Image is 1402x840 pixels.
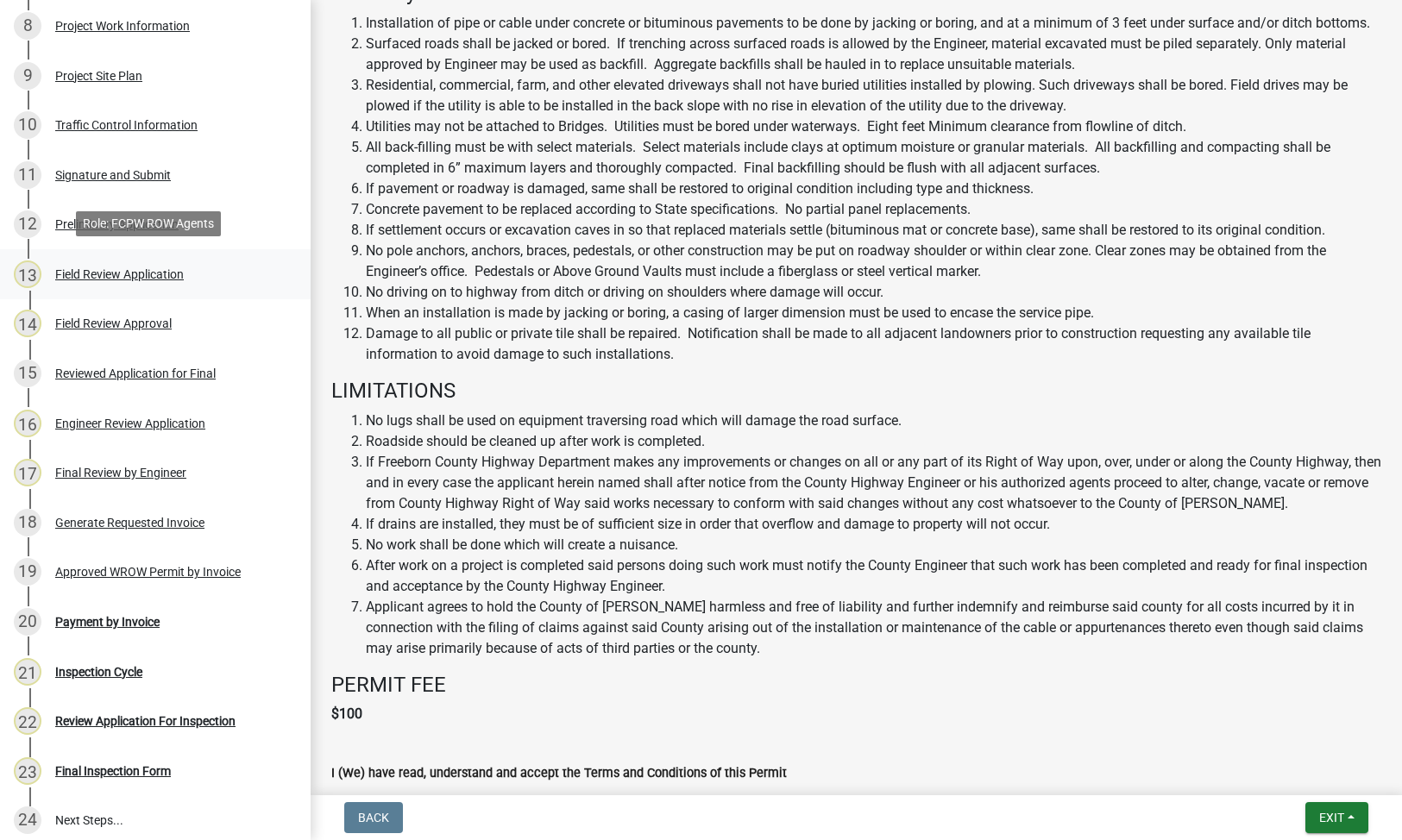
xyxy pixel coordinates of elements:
div: Project Work Information [55,20,190,32]
li: If settlement occurs or excavation caves in so that replaced materials settle (bituminous mat or ... [366,220,1381,241]
div: 18 [14,509,41,536]
li: If Freeborn County Highway Department makes any improvements or changes on all or any part of its... [366,452,1381,514]
li: All back-filling must be with select materials. Select materials include clays at optimum moistur... [366,137,1381,179]
div: Final Inspection Form [55,765,171,777]
div: 19 [14,558,41,586]
button: Back [344,802,403,833]
li: No work shall be done which will create a nuisance. [366,535,1381,555]
li: No pole anchors, anchors, braces, pedestals, or other construction may be put on roadway shoulder... [366,241,1381,282]
div: 16 [14,410,41,437]
li: If pavement or roadway is damaged, same shall be restored to original condition including type an... [366,179,1381,199]
li: No lugs shall be used on equipment traversing road which will damage the road surface. [366,411,1381,431]
li: After work on a project is completed said persons doing such work must notify the County Engineer... [366,555,1381,597]
div: 22 [14,707,41,735]
div: Final Review by Engineer [55,467,186,479]
div: Project Site Plan [55,70,142,82]
li: Utilities may not be attached to Bridges. Utilities must be bored under waterways. Eight feet Min... [366,116,1381,137]
div: 14 [14,310,41,337]
div: 11 [14,161,41,189]
li: Installation of pipe or cable under concrete or bituminous pavements to be done by jacking or bor... [366,13,1381,34]
div: Preliminary Application [55,218,179,230]
strong: $100 [331,705,362,722]
span: Exit [1319,811,1344,824]
li: If drains are installed, they must be of sufficient size in order that overflow and damage to pro... [366,514,1381,535]
div: Approved WROW Permit by Invoice [55,566,241,578]
div: 23 [14,757,41,785]
div: Traffic Control Information [55,119,198,131]
div: Reviewed Application for Final [55,367,216,379]
div: 13 [14,260,41,288]
li: Surfaced roads shall be jacked or bored. If trenching across surfaced roads is allowed by the Eng... [366,34,1381,75]
div: Payment by Invoice [55,616,160,628]
div: Review Application For Inspection [55,715,236,727]
div: 21 [14,658,41,686]
div: Field Review Application [55,268,184,280]
div: 15 [14,360,41,387]
div: Generate Requested Invoice [55,517,204,529]
div: Field Review Approval [55,317,172,329]
div: 20 [14,608,41,636]
li: Residential, commercial, farm, and other elevated driveways shall not have buried utilities insta... [366,75,1381,116]
div: Signature and Submit [55,169,171,181]
div: Role: FCPW ROW Agents [76,211,221,236]
div: 10 [14,111,41,139]
div: 12 [14,210,41,238]
div: Engineer Review Application [55,417,205,429]
div: 24 [14,806,41,834]
span: Back [358,811,389,824]
li: Damage to all public or private tile shall be repaired. Notification shall be made to all adjacen... [366,323,1381,365]
li: When an installation is made by jacking or boring, a casing of larger dimension must be used to e... [366,303,1381,323]
div: Inspection Cycle [55,666,142,678]
li: No driving on to highway from ditch or driving on shoulders where damage will occur. [366,282,1381,303]
h4: LIMITATIONS [331,379,1381,404]
button: Exit [1305,802,1368,833]
div: 17 [14,459,41,486]
h4: PERMIT FEE [331,673,1381,698]
div: 8 [14,12,41,40]
label: I (We) have read, understand and accept the Terms and Conditions of this Permit [331,768,787,780]
li: Roadside should be cleaned up after work is completed. [366,431,1381,452]
li: Concrete pavement to be replaced according to State specifications. No partial panel replacements. [366,199,1381,220]
li: Applicant agrees to hold the County of [PERSON_NAME] harmless and free of liability and further i... [366,597,1381,659]
div: 9 [14,62,41,90]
